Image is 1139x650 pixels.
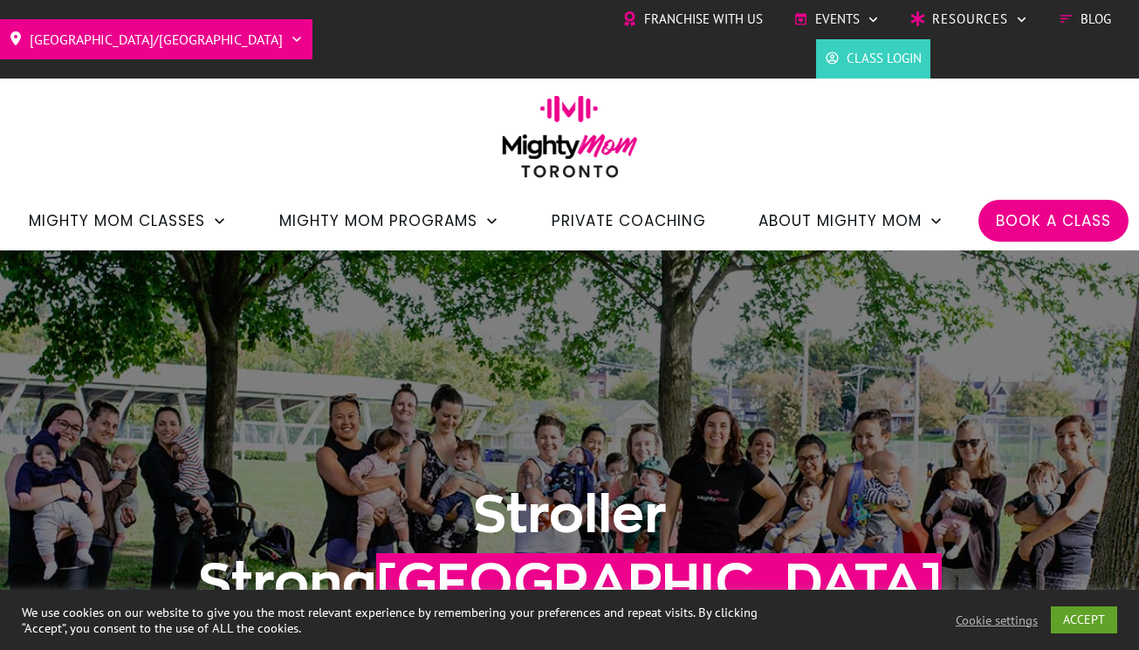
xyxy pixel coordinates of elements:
[279,206,499,236] a: Mighty Mom Programs
[30,25,283,53] span: [GEOGRAPHIC_DATA]/[GEOGRAPHIC_DATA]
[847,45,922,72] span: Class Login
[644,6,763,32] span: Franchise with Us
[956,612,1038,628] a: Cookie settings
[622,6,763,32] a: Franchise with Us
[29,206,205,236] span: Mighty Mom Classes
[793,6,880,32] a: Events
[9,25,304,53] a: [GEOGRAPHIC_DATA]/[GEOGRAPHIC_DATA]
[1051,606,1117,633] a: ACCEPT
[996,206,1111,236] a: Book a Class
[815,6,860,32] span: Events
[758,206,943,236] a: About Mighty Mom
[825,45,922,72] a: Class Login
[932,6,1008,32] span: Resources
[29,206,227,236] a: Mighty Mom Classes
[1081,6,1111,32] span: Blog
[758,206,922,236] span: About Mighty Mom
[493,95,647,190] img: mightymom-logo-toronto
[910,6,1028,32] a: Resources
[552,206,706,236] a: Private Coaching
[376,553,942,610] span: [GEOGRAPHIC_DATA]
[99,480,1040,616] h1: Stroller Strong
[22,605,789,636] div: We use cookies on our website to give you the most relevant experience by remembering your prefer...
[1059,6,1111,32] a: Blog
[279,206,477,236] span: Mighty Mom Programs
